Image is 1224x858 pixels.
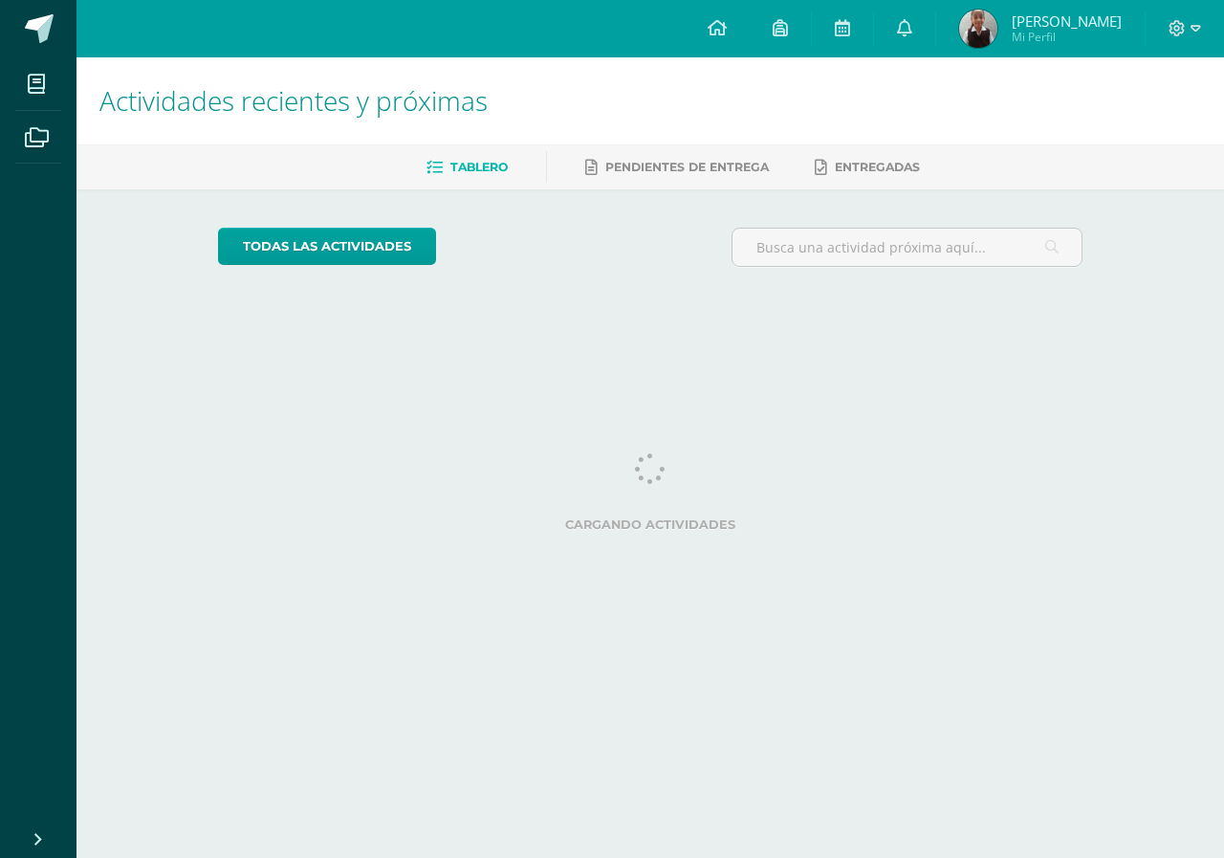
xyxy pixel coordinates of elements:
span: Actividades recientes y próximas [99,82,488,119]
label: Cargando actividades [218,517,1083,532]
span: Pendientes de entrega [605,160,769,174]
span: Entregadas [835,160,920,174]
span: [PERSON_NAME] [1012,11,1122,31]
img: cd5a91326a695894c1927037dc48d495.png [959,10,997,48]
span: Mi Perfil [1012,29,1122,45]
input: Busca una actividad próxima aquí... [732,229,1082,266]
span: Tablero [450,160,508,174]
a: Pendientes de entrega [585,152,769,183]
a: Tablero [426,152,508,183]
a: todas las Actividades [218,228,436,265]
a: Entregadas [815,152,920,183]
